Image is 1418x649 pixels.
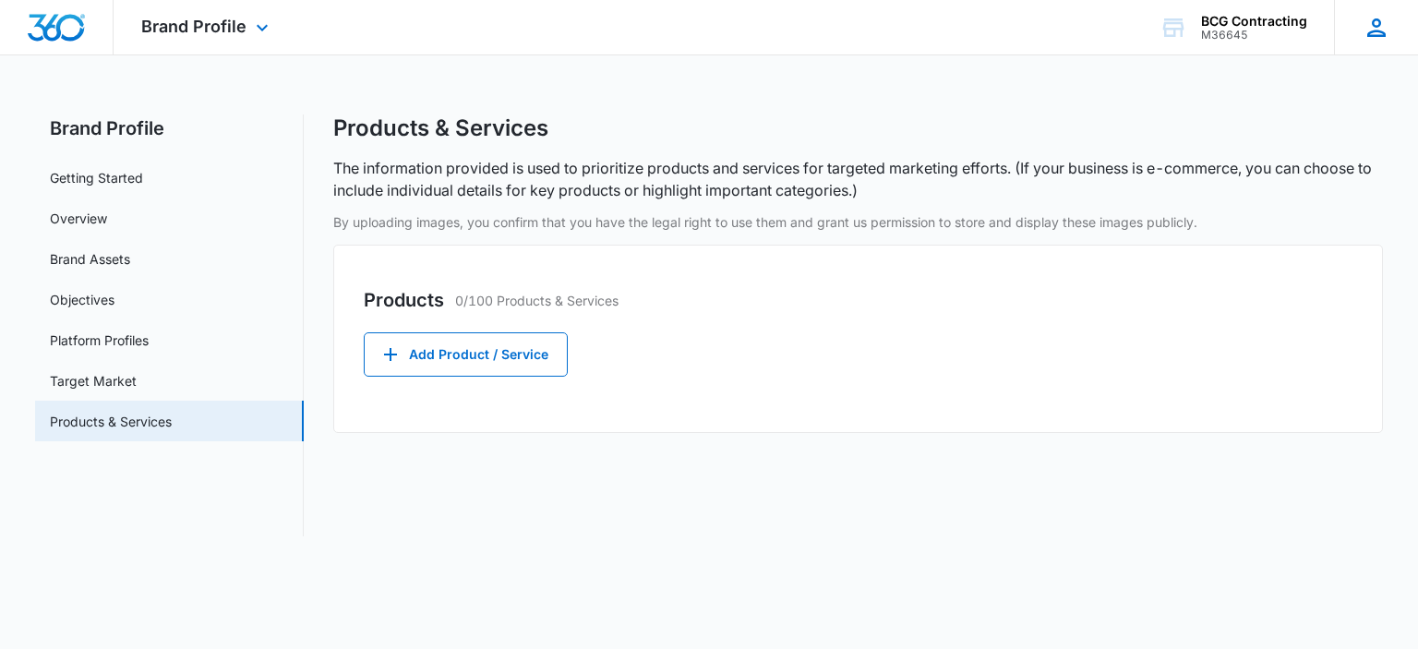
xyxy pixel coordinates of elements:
a: Overview [50,209,107,228]
a: Brand Assets [50,249,130,269]
span: Brand Profile [141,17,246,36]
a: Platform Profiles [50,331,149,350]
div: account name [1201,14,1307,29]
a: Getting Started [50,168,143,187]
h2: Products [364,286,444,314]
a: Products & Services [50,412,172,431]
h1: Products & Services [333,114,548,142]
p: The information provided is used to prioritize products and services for targeted marketing effor... [333,157,1382,201]
a: Target Market [50,371,137,391]
p: By uploading images, you confirm that you have the legal right to use them and grant us permissio... [333,212,1382,232]
button: Add Product / Service [364,332,568,377]
h2: Brand Profile [35,114,304,142]
a: Objectives [50,290,114,309]
p: 0/100 Products & Services [455,291,619,310]
div: account id [1201,29,1307,42]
